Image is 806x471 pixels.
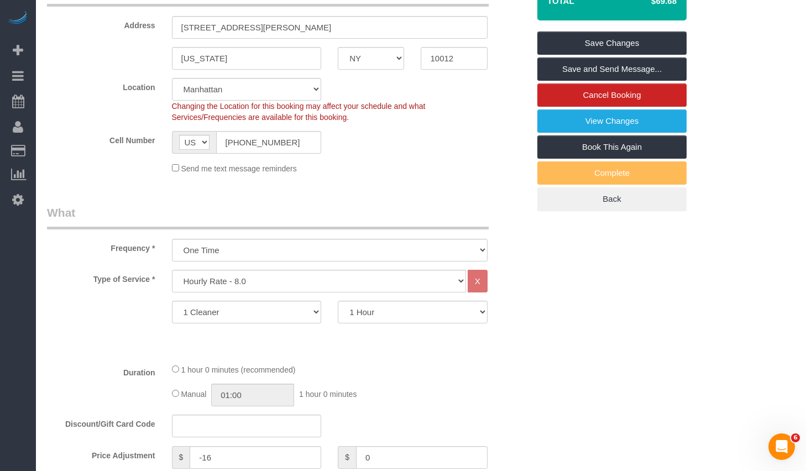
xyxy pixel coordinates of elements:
input: City [172,47,322,70]
label: Discount/Gift Card Code [39,415,164,430]
label: Price Adjustment [39,446,164,461]
label: Frequency * [39,239,164,254]
legend: What [47,205,489,229]
a: Cancel Booking [537,83,687,107]
span: Manual [181,390,206,399]
input: Zip Code [421,47,487,70]
span: Changing the Location for this booking may affect your schedule and what Services/Frequencies are... [172,102,426,122]
a: Save Changes [537,32,687,55]
iframe: Intercom live chat [768,433,795,460]
span: $ [338,446,356,469]
img: Automaid Logo [7,11,29,27]
label: Cell Number [39,131,164,146]
label: Address [39,16,164,31]
label: Duration [39,363,164,378]
a: View Changes [537,109,687,133]
span: Send me text message reminders [181,164,296,173]
span: $ [172,446,190,469]
a: Book This Again [537,135,687,159]
span: 6 [791,433,800,442]
input: Cell Number [216,131,322,154]
label: Type of Service * [39,270,164,285]
span: 1 hour 0 minutes [299,390,357,399]
label: Location [39,78,164,93]
input: final price [356,446,488,469]
a: Save and Send Message... [537,57,687,81]
span: 1 hour 0 minutes (recommended) [181,365,295,374]
a: Back [537,187,687,211]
